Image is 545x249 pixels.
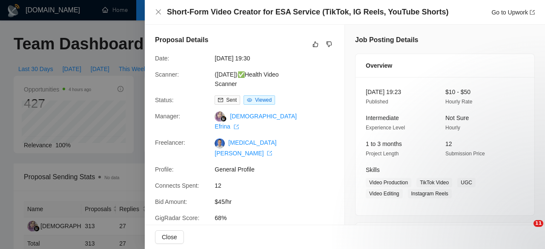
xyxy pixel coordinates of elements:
[215,197,342,206] span: $45/hr
[366,140,402,147] span: 1 to 3 months
[530,10,535,15] span: export
[215,139,276,156] a: [MEDICAL_DATA][PERSON_NAME] export
[445,89,470,95] span: $10 - $50
[445,99,472,105] span: Hourly Rate
[215,138,225,149] img: c1rs0u_JsC8K7MjRSmyg7kkXSeVpOwsYsZssnsCyElGP41p6QmbhAhsE1vpFVLwPfT
[366,61,392,70] span: Overview
[167,7,448,17] h4: Short-Form Video Creator for ESA Service (TikTok, IG Reels, YouTube Shorts)
[215,213,342,223] span: 68%
[215,54,342,63] span: [DATE] 19:30
[155,97,174,103] span: Status:
[155,71,179,78] span: Scanner:
[445,151,485,157] span: Submission Price
[366,89,401,95] span: [DATE] 19:23
[355,35,418,45] h5: Job Posting Details
[155,9,162,16] button: Close
[445,125,460,131] span: Hourly
[155,198,187,205] span: Bid Amount:
[155,230,184,244] button: Close
[534,220,543,227] span: 11
[155,166,174,173] span: Profile:
[215,181,342,190] span: 12
[226,97,237,103] span: Sent
[366,189,403,198] span: Video Editing
[155,139,185,146] span: Freelancer:
[218,97,223,103] span: mail
[324,39,334,49] button: dislike
[155,113,180,120] span: Manager:
[491,9,535,16] a: Go to Upworkexport
[445,140,452,147] span: 12
[162,232,177,242] span: Close
[516,220,536,240] iframe: Intercom live chat
[366,99,388,105] span: Published
[366,223,524,246] div: Client Details
[155,55,169,62] span: Date:
[445,114,469,121] span: Not Sure
[366,114,399,121] span: Intermediate
[267,151,272,156] span: export
[155,9,162,15] span: close
[215,113,297,130] a: [DEMOGRAPHIC_DATA] Efrina export
[155,182,199,189] span: Connects Spent:
[155,215,199,221] span: GigRadar Score:
[313,41,318,48] span: like
[247,97,252,103] span: eye
[366,125,405,131] span: Experience Level
[234,124,239,129] span: export
[326,41,332,48] span: dislike
[255,97,272,103] span: Viewed
[155,35,208,45] h5: Proposal Details
[366,178,411,187] span: Video Production
[310,39,321,49] button: like
[366,166,380,173] span: Skills
[221,116,227,122] img: gigradar-bm.png
[215,71,278,87] a: ([DATE])✅Health Video Scanner
[215,165,342,174] span: General Profile
[366,151,399,157] span: Project Length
